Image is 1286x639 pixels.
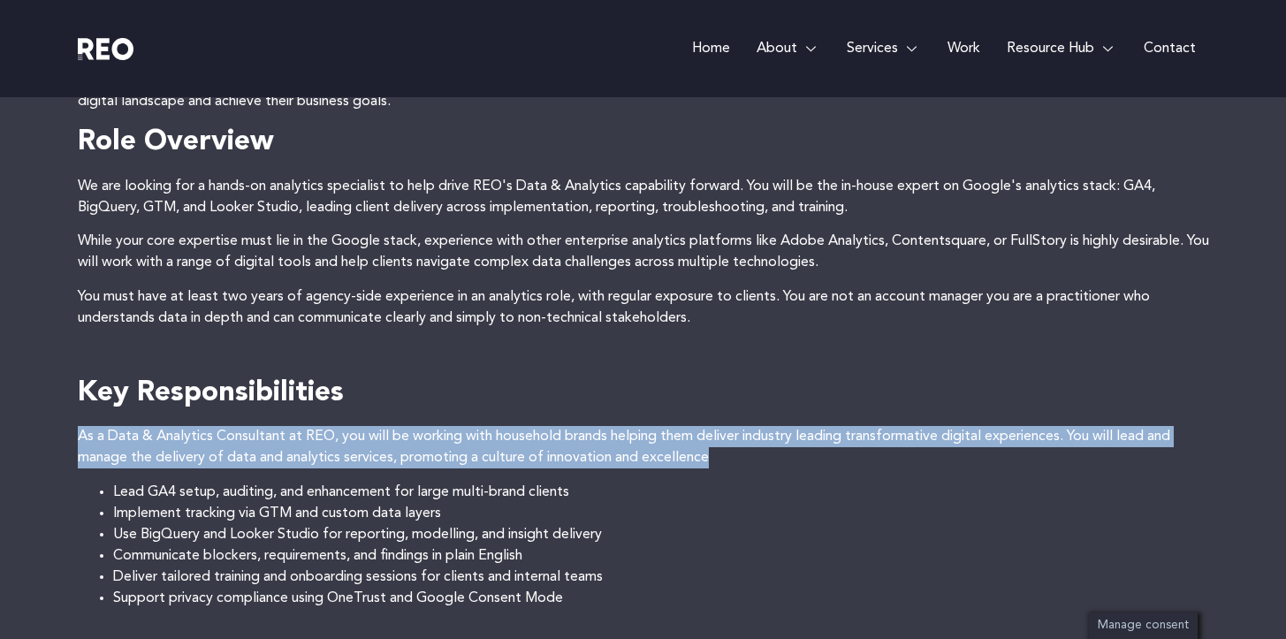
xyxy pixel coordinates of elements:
li: Lead GA4 setup, auditing, and enhancement for large multi-brand clients [113,482,1209,503]
li: Use BigQuery and Looker Studio for reporting, modelling, and insight delivery [113,524,1209,545]
strong: Key Responsibilities [78,379,344,407]
li: Communicate blockers, requirements, and findings in plain English [113,545,1209,567]
p: While your core expertise must lie in the Google stack, experience with other enterprise analytic... [78,231,1209,273]
span: Manage consent [1098,620,1189,631]
li: Implement tracking via GTM and custom data layers [113,503,1209,524]
strong: Role Overview [78,128,274,156]
li: Deliver tailored training and onboarding sessions for clients and internal teams [113,567,1209,588]
p: As a Data & Analytics Consultant at REO, you will be working with household brands helping them d... [78,426,1209,468]
li: Support privacy compliance using OneTrust and Google Consent Mode [113,588,1209,609]
p: You must have at least two years of agency-side experience in an analytics role, with regular exp... [78,286,1209,329]
p: We are looking for a hands-on analytics specialist to help drive REO's Data & Analytics capabilit... [78,176,1209,218]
